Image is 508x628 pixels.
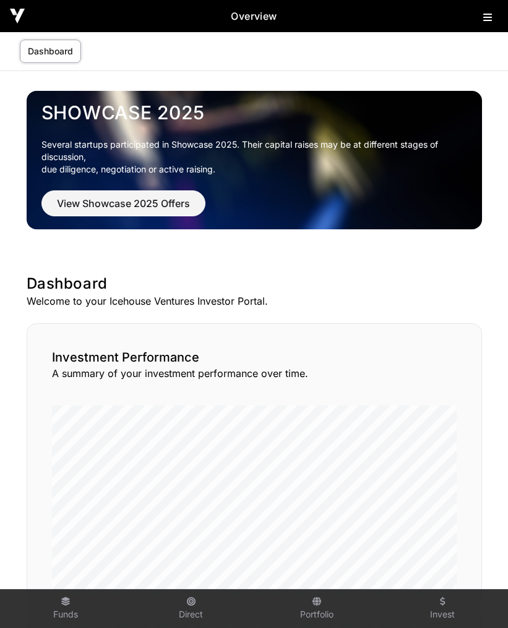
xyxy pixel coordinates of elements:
img: Showcase 2025 [27,91,482,229]
button: View Showcase 2025 Offers [41,190,205,216]
p: A summary of your investment performance over time. [52,366,457,381]
a: Funds [7,592,123,626]
h2: Investment Performance [52,349,457,366]
img: Icehouse Ventures Logo [10,9,25,23]
a: Direct [133,592,249,626]
a: View Showcase 2025 Offers [41,203,205,215]
iframe: Chat Widget [446,569,508,628]
h1: Dashboard [27,274,482,294]
h2: Overview [25,9,483,23]
a: Showcase 2025 [41,101,467,124]
span: View Showcase 2025 Offers [57,196,190,211]
a: Portfolio [259,592,375,626]
p: Several startups participated in Showcase 2025. Their capital raises may be at different stages o... [41,138,467,176]
a: Invest [385,592,501,626]
p: Welcome to your Icehouse Ventures Investor Portal. [27,294,482,308]
a: Dashboard [20,40,81,63]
